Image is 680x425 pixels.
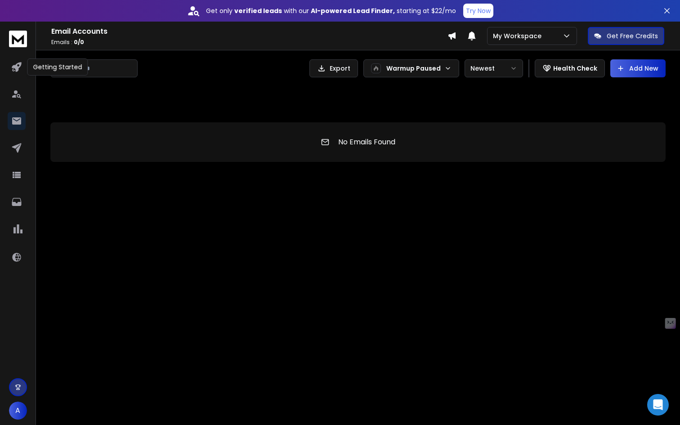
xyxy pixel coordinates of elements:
button: Try Now [463,4,493,18]
p: Get only with our starting at $22/mo [206,6,456,15]
button: Health Check [535,59,605,77]
div: Open Intercom Messenger [647,394,669,416]
strong: verified leads [234,6,282,15]
span: 0 / 0 [74,38,84,46]
button: Export [309,59,358,77]
h1: Email Accounts [51,26,447,37]
button: Get Free Credits [588,27,664,45]
p: Get Free Credits [607,31,658,40]
p: Warmup Paused [386,64,441,73]
strong: AI-powered Lead Finder, [311,6,395,15]
div: Getting Started [27,58,88,76]
button: Add New [610,59,666,77]
p: Health Check [553,64,597,73]
p: Try Now [466,6,491,15]
button: A [9,402,27,420]
img: logo [9,31,27,47]
p: Emails : [51,39,447,46]
p: My Workspace [493,31,545,40]
button: Newest [465,59,523,77]
p: No Emails Found [338,137,395,148]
